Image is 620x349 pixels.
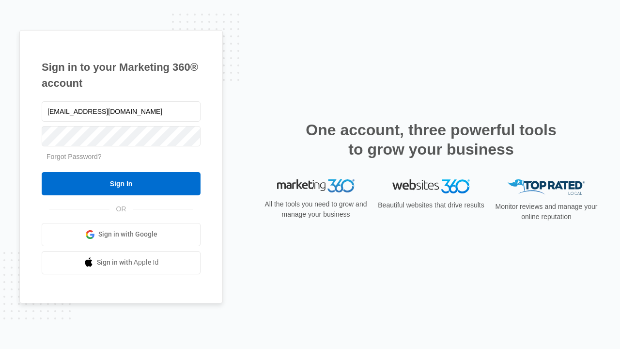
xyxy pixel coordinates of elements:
[392,179,470,193] img: Websites 360
[262,199,370,220] p: All the tools you need to grow and manage your business
[377,200,485,210] p: Beautiful websites that drive results
[46,153,102,160] a: Forgot Password?
[277,179,355,193] img: Marketing 360
[42,59,201,91] h1: Sign in to your Marketing 360® account
[508,179,585,195] img: Top Rated Local
[109,204,133,214] span: OR
[492,202,601,222] p: Monitor reviews and manage your online reputation
[42,223,201,246] a: Sign in with Google
[97,257,159,268] span: Sign in with Apple Id
[42,251,201,274] a: Sign in with Apple Id
[42,172,201,195] input: Sign In
[42,101,201,122] input: Email
[98,229,157,239] span: Sign in with Google
[303,120,559,159] h2: One account, three powerful tools to grow your business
